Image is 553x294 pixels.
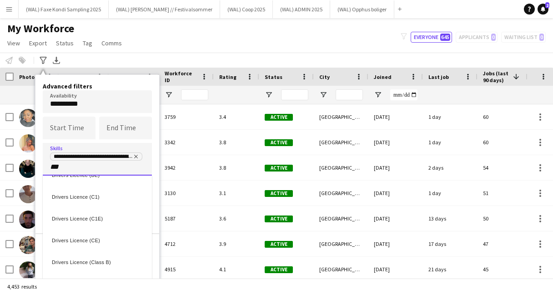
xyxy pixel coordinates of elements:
[109,0,220,18] button: (WAL) [PERSON_NAME] // Festivalsommer
[43,185,152,206] div: Drivers Licence (C1)
[273,0,330,18] button: (WAL) ADMIN 2025
[43,272,152,294] div: Drivers Licence (Class B)
[43,228,152,250] div: Drivers Licence (CE)
[43,206,152,228] div: Drivers Licence (C1E)
[43,250,152,272] div: Drivers Licence (Class B)
[330,0,394,18] button: (WAL) Opphus boliger
[19,0,109,18] button: (WAL) Faxe Kondi Sampling 2025
[538,4,548,15] a: 2
[220,0,273,18] button: (WAL) Coop 2025
[545,2,549,8] span: 2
